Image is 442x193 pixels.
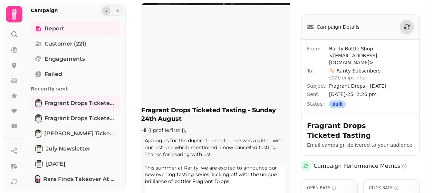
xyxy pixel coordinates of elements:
[31,96,120,110] a: Fragrant Drops Ticketed TastingFragrant Drops Ticketed Tasting
[307,67,329,81] span: To:
[31,52,120,66] a: Engagements
[46,160,66,168] span: [DATE]
[45,70,62,78] span: Failed
[317,23,359,30] span: Campaign Details
[45,40,86,48] span: Customer (221)
[329,91,414,98] span: [DATE]-25, 2:26 pm
[31,67,120,81] a: Failed
[307,100,329,108] span: Status:
[31,22,120,36] a: Report
[369,185,414,191] span: Click Rate
[314,162,407,170] h2: Campaign Performance Metrics
[307,185,352,191] span: Open Rate
[307,45,329,66] span: From:
[46,145,90,153] span: July Newsletter
[31,37,120,51] a: Customer (221)
[36,115,41,122] img: Fragrant Drops Ticketed Tasting
[36,176,40,183] img: Rare Finds takeover at Rarity Bottle Shop
[31,157,120,171] a: Father's Day[DATE]
[329,100,346,108] div: Bulk
[31,83,120,95] p: Recently sent
[36,100,41,107] img: Fragrant Drops Ticketed Tasting
[45,114,116,123] span: Fragrant Drops Ticketed Tasting
[31,127,120,141] a: Duncan Taylor Ticketed Tasting[PERSON_NAME] Ticketed Tasting
[36,161,42,167] img: Father's Day
[329,68,381,80] span: 🏷️ Rarity Subscribers
[44,129,116,138] span: [PERSON_NAME] Ticketed Tasting
[45,99,116,107] span: Fragrant Drops Ticketed Tasting
[36,130,41,137] img: Duncan Taylor Ticketed Tasting
[36,145,42,152] img: July Newsletter
[31,7,58,14] h2: Campaign
[307,142,414,148] p: Email campaign delivered to your audience
[307,91,329,98] span: Sent:
[31,112,120,125] a: Fragrant Drops Ticketed TastingFragrant Drops Ticketed Tasting
[31,142,120,156] a: July NewsletterJuly Newsletter
[45,55,85,63] span: Engagements
[43,175,116,183] span: Rare Finds takeover at Rarity Bottle Shop
[45,25,64,33] span: Report
[329,83,414,89] span: Fragrant Drops - [DATE]
[307,83,329,89] span: Subject:
[31,172,120,186] a: Rare Finds takeover at Rarity Bottle ShopRare Finds takeover at Rarity Bottle Shop
[329,75,366,80] span: ( 221 recipients)
[307,121,414,140] h2: Fragrant Drops Ticketed Tasting
[329,45,414,66] span: Rarity Bottle Shop <[EMAIL_ADDRESS][DOMAIN_NAME]>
